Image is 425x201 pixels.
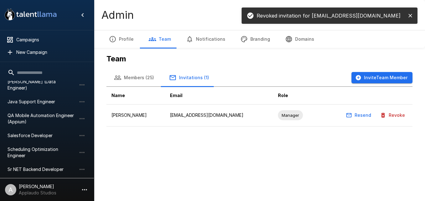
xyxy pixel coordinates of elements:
td: [EMAIL_ADDRESS][DOMAIN_NAME] [165,105,273,126]
button: Domains [278,30,322,48]
button: Team [141,30,178,48]
button: Members (25) [106,69,161,86]
button: Invitations (1) [161,69,217,86]
button: Revoke [379,110,407,121]
th: Role [273,87,318,105]
button: InviteTeam Member [351,72,412,84]
button: Branding [233,30,278,48]
span: Manager [278,112,303,118]
h4: Admin [101,8,134,22]
button: Notifications [178,30,233,48]
h5: Team [106,54,412,64]
button: close [406,11,415,20]
button: Profile [101,30,141,48]
p: Revoked invitation for [EMAIL_ADDRESS][DOMAIN_NAME] [257,12,401,19]
button: Resend [345,110,374,121]
th: Email [165,87,273,105]
td: [PERSON_NAME] [106,105,165,126]
th: Name [106,87,165,105]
